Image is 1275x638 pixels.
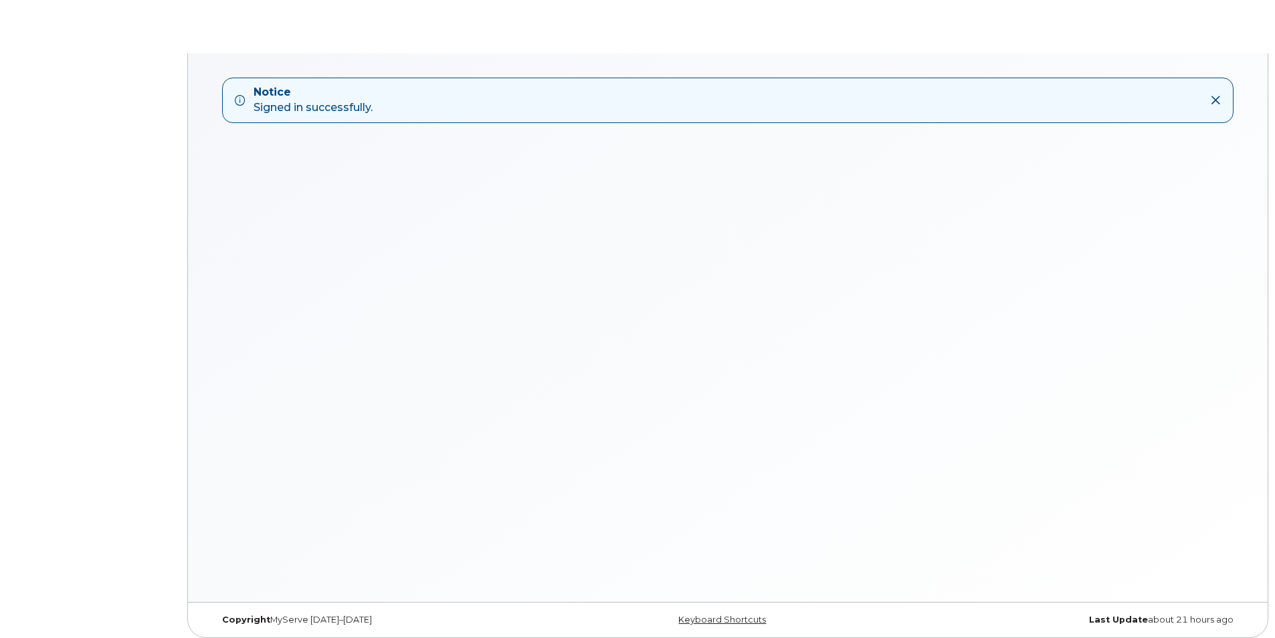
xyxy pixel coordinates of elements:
div: Signed in successfully. [254,85,373,116]
a: Keyboard Shortcuts [678,615,766,625]
div: about 21 hours ago [900,615,1244,625]
strong: Notice [254,85,373,100]
div: MyServe [DATE]–[DATE] [212,615,556,625]
strong: Last Update [1089,615,1148,625]
strong: Copyright [222,615,270,625]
